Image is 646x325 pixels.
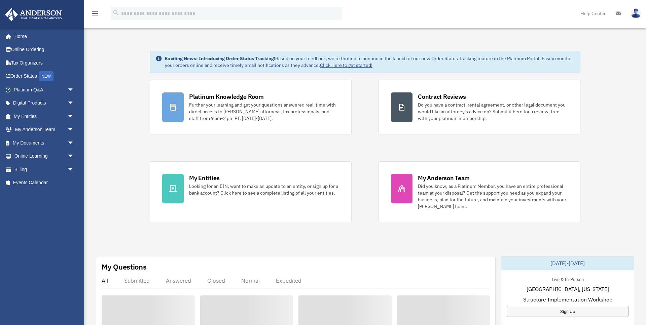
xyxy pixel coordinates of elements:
div: Further your learning and get your questions answered real-time with direct access to [PERSON_NAM... [189,101,339,122]
span: arrow_drop_down [67,123,81,137]
span: arrow_drop_down [67,96,81,110]
div: My Anderson Team [418,174,470,182]
div: Based on your feedback, we're thrilled to announce the launch of our new Order Status Tracking fe... [165,55,575,69]
strong: Exciting News: Introducing Order Status Tracking! [165,55,275,62]
span: [GEOGRAPHIC_DATA], [US_STATE] [527,285,609,293]
div: Platinum Knowledge Room [189,92,264,101]
a: Sign Up [507,306,629,317]
i: menu [91,9,99,17]
div: Do you have a contract, rental agreement, or other legal document you would like an attorney's ad... [418,101,568,122]
a: Click Here to get started! [320,62,372,68]
a: Billingarrow_drop_down [5,163,84,176]
img: Anderson Advisors Platinum Portal [3,8,64,21]
i: search [112,9,120,16]
div: My Entities [189,174,219,182]
div: Closed [207,277,225,284]
div: Looking for an EIN, want to make an update to an entity, or sign up for a bank account? Click her... [189,183,339,196]
a: Tax Organizers [5,56,84,70]
span: arrow_drop_down [67,110,81,123]
div: Answered [166,277,191,284]
span: arrow_drop_down [67,163,81,176]
a: Platinum Knowledge Room Further your learning and get your questions answered real-time with dire... [150,80,352,134]
div: Live & In-Person [546,275,589,282]
div: Submitted [124,277,150,284]
a: Contract Reviews Do you have a contract, rental agreement, or other legal document you would like... [379,80,580,134]
a: Events Calendar [5,176,84,190]
div: Expedited [276,277,301,284]
a: My Documentsarrow_drop_down [5,136,84,150]
a: Online Learningarrow_drop_down [5,150,84,163]
a: Online Ordering [5,43,84,56]
span: Structure Implementation Workshop [523,295,612,303]
a: My Anderson Teamarrow_drop_down [5,123,84,136]
img: User Pic [631,8,641,18]
a: Home [5,30,81,43]
a: My Entitiesarrow_drop_down [5,110,84,123]
div: NEW [39,71,53,81]
span: arrow_drop_down [67,150,81,163]
a: My Anderson Team Did you know, as a Platinum Member, you have an entire professional team at your... [379,161,580,222]
div: [DATE]-[DATE] [501,256,634,270]
a: Digital Productsarrow_drop_down [5,96,84,110]
div: Did you know, as a Platinum Member, you have an entire professional team at your disposal? Get th... [418,183,568,210]
span: arrow_drop_down [67,136,81,150]
div: All [102,277,108,284]
div: Normal [241,277,260,284]
div: My Questions [102,262,147,272]
a: menu [91,12,99,17]
div: Contract Reviews [418,92,466,101]
span: arrow_drop_down [67,83,81,97]
a: Platinum Q&Aarrow_drop_down [5,83,84,96]
a: Order StatusNEW [5,70,84,83]
a: My Entities Looking for an EIN, want to make an update to an entity, or sign up for a bank accoun... [150,161,352,222]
